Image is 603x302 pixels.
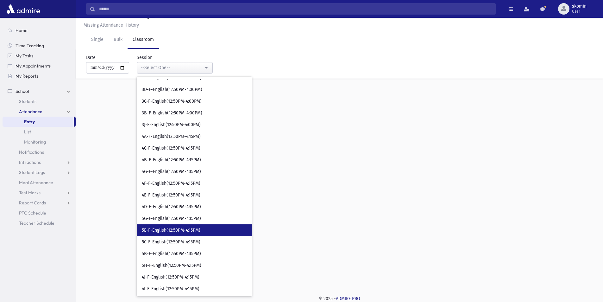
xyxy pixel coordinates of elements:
span: Notifications [19,149,44,155]
span: 4B-F-English(12:50PM-4:15PM) [142,157,201,163]
a: Monitoring [3,137,76,147]
span: 5E-F-English(12:50PM-4:15PM) [142,227,200,234]
span: skomin [572,4,587,9]
span: Entry [24,119,35,125]
span: Teacher Schedule [19,220,54,226]
span: 4J-F-English(12:50PM-4:15PM) [142,274,199,280]
div: --Select One-- [141,64,204,71]
span: Students [19,99,36,104]
span: Student Logs [19,170,45,175]
a: Entry [3,117,74,127]
label: Session [137,54,153,61]
span: My Reports [16,73,38,79]
label: Date [86,54,96,61]
span: Home [16,28,28,33]
img: AdmirePro [5,3,41,15]
a: List [3,127,76,137]
a: Report Cards [3,198,76,208]
span: 3D-F-English(12:50PM-4:00PM) [142,87,202,93]
a: My Appointments [3,61,76,71]
a: School [3,86,76,96]
span: 4I-F-English(12:50PM-4:15PM) [142,286,199,292]
a: My Tasks [3,51,76,61]
div: © 2025 - [86,295,593,302]
span: 5G-F-English(12:50PM-4:15PM) [142,215,201,222]
a: Time Tracking [3,41,76,51]
span: 4E-F-English(12:50PM-4:15PM) [142,192,200,198]
span: Meal Attendance [19,180,53,185]
a: Teacher Schedule [3,218,76,228]
span: My Tasks [16,53,33,59]
span: 4G-F-English(12:50PM-4:15PM) [142,169,201,175]
a: Home [3,25,76,35]
span: Report Cards [19,200,46,206]
span: 3C-F-English(12:50PM-4:00PM) [142,98,202,105]
a: Student Logs [3,167,76,177]
span: 5C-F-English(12:50PM-4:15PM) [142,239,200,245]
span: 4D-F-English(12:50PM-4:15PM) [142,204,201,210]
span: PTC Schedule [19,210,46,216]
a: Test Marks [3,188,76,198]
span: Monitoring [24,139,46,145]
span: Attendance [19,109,42,114]
span: 3J-F-English(12:50PM-4:00PM) [142,122,201,128]
a: Infractions [3,157,76,167]
span: 4C-F-English(12:50PM-4:15PM) [142,145,200,151]
span: 4F-F-English(12:50PM-4:15PM) [142,180,200,187]
u: Missing Attendance History [84,22,139,28]
a: Bulk [109,31,128,49]
span: 3E-F-English(12:50PM-4:00PM) [142,75,202,81]
a: Notifications [3,147,76,157]
a: My Reports [3,71,76,81]
span: 5H-F-English(12:50PM-4:15PM) [142,262,201,269]
a: Single [86,31,109,49]
span: 5B-F-English(12:50PM-4:15PM) [142,251,201,257]
span: Test Marks [19,190,41,196]
a: Missing Attendance History [81,22,139,28]
span: 4A-F-English(12:50PM-4:15PM) [142,133,201,140]
span: My Appointments [16,63,51,69]
a: PTC Schedule [3,208,76,218]
a: Meal Attendance [3,177,76,188]
a: Students [3,96,76,106]
span: List [24,129,31,135]
span: User [572,9,587,14]
span: 3B-F-English(12:50PM-4:00PM) [142,110,202,116]
button: --Select One-- [137,62,213,74]
a: Attendance [3,106,76,117]
span: Time Tracking [16,43,44,48]
input: Search [95,3,495,15]
span: School [16,88,29,94]
span: Infractions [19,159,41,165]
a: Classroom [128,31,159,49]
